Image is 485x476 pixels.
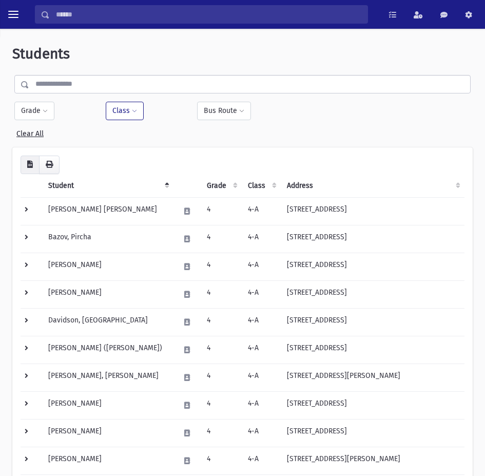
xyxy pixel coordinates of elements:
td: 4-A [242,447,281,474]
td: 4 [201,364,242,391]
td: [STREET_ADDRESS] [281,336,464,364]
td: [PERSON_NAME] ([PERSON_NAME]) [42,336,173,364]
td: 4 [201,253,242,280]
a: Clear All [16,125,44,138]
button: toggle menu [4,5,23,24]
td: 4 [201,308,242,336]
td: 4-A [242,253,281,280]
td: 4-A [242,280,281,308]
button: Print [39,156,60,174]
td: 4 [201,225,242,253]
td: [STREET_ADDRESS] [281,197,464,225]
button: Bus Route [197,102,251,120]
td: [STREET_ADDRESS] [281,253,464,280]
td: 4-A [242,391,281,419]
td: [STREET_ADDRESS][PERSON_NAME] [281,447,464,474]
th: Grade: activate to sort column ascending [201,174,242,198]
td: Davidson, [GEOGRAPHIC_DATA] [42,308,173,336]
td: 4 [201,419,242,447]
button: Grade [14,102,54,120]
span: Students [12,45,70,62]
td: 4-A [242,336,281,364]
button: Class [106,102,144,120]
td: 4-A [242,197,281,225]
td: [PERSON_NAME] [42,280,173,308]
th: Class: activate to sort column ascending [242,174,281,198]
td: 4 [201,447,242,474]
td: [STREET_ADDRESS] [281,280,464,308]
td: 4-A [242,225,281,253]
td: [PERSON_NAME] [42,253,173,280]
td: [STREET_ADDRESS][PERSON_NAME] [281,364,464,391]
td: 4 [201,197,242,225]
td: [PERSON_NAME] [42,419,173,447]
td: 4-A [242,364,281,391]
td: 4 [201,280,242,308]
button: CSV [21,156,40,174]
th: Student: activate to sort column descending [42,174,173,198]
td: [STREET_ADDRESS] [281,419,464,447]
td: [PERSON_NAME] [PERSON_NAME] [42,197,173,225]
td: [PERSON_NAME] [42,447,173,474]
td: [PERSON_NAME] [42,391,173,419]
input: Search [50,5,367,24]
td: 4 [201,336,242,364]
td: [PERSON_NAME], [PERSON_NAME] [42,364,173,391]
td: 4-A [242,308,281,336]
td: 4-A [242,419,281,447]
td: [STREET_ADDRESS] [281,225,464,253]
td: Bazov, Pircha [42,225,173,253]
td: [STREET_ADDRESS] [281,308,464,336]
td: 4 [201,391,242,419]
td: [STREET_ADDRESS] [281,391,464,419]
th: Address: activate to sort column ascending [281,174,464,198]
